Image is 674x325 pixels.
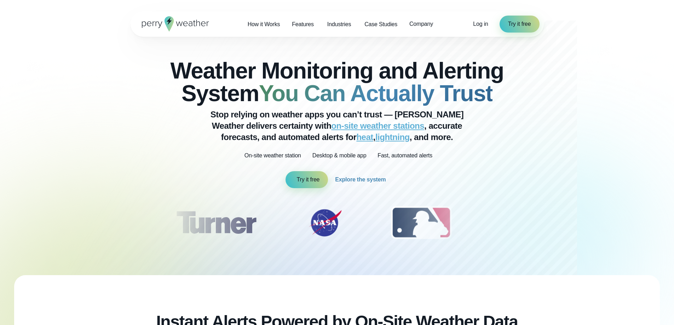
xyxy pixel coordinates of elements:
[244,151,301,160] p: On-site weather station
[312,151,367,160] p: Desktop & mobile app
[358,17,403,31] a: Case Studies
[166,205,266,240] div: 1 of 12
[259,81,492,106] strong: You Can Actually Trust
[166,205,508,244] div: slideshow
[473,20,488,28] a: Log in
[409,20,433,28] span: Company
[356,132,373,142] a: heat
[286,171,328,188] a: Try it free
[300,205,350,240] div: 2 of 12
[364,20,397,29] span: Case Studies
[166,205,266,240] img: Turner-Construction_1.svg
[196,109,479,143] p: Stop relying on weather apps you can’t trust — [PERSON_NAME] Weather delivers certainty with , ac...
[500,16,540,33] a: Try it free
[378,151,432,160] p: Fast, automated alerts
[335,171,388,188] a: Explore the system
[492,205,549,240] img: PGA.svg
[508,20,531,28] span: Try it free
[327,20,351,29] span: Industries
[335,175,386,184] span: Explore the system
[248,20,280,29] span: How it Works
[331,121,424,130] a: on-site weather stations
[297,175,320,184] span: Try it free
[300,205,350,240] img: NASA.svg
[473,21,488,27] span: Log in
[292,20,314,29] span: Features
[492,205,549,240] div: 4 of 12
[384,205,459,240] div: 3 of 12
[384,205,459,240] img: MLB.svg
[166,59,508,105] h2: Weather Monitoring and Alerting System
[242,17,286,31] a: How it Works
[375,132,410,142] a: lightning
